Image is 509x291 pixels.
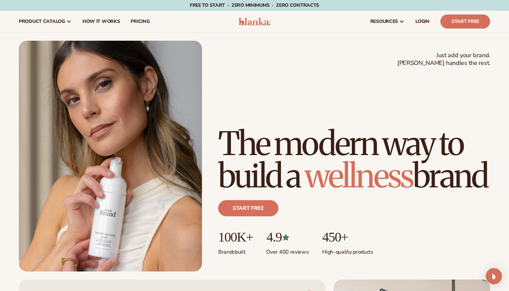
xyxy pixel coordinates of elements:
span: wellness [305,156,413,196]
span: Free to start · ZERO minimums · ZERO contracts [190,2,319,8]
a: pricing [125,11,155,32]
a: How It Works [77,11,126,32]
p: 100K+ [218,230,253,245]
a: product catalog [13,11,77,32]
p: 450+ [322,230,373,245]
a: resources [365,11,410,32]
div: Open Intercom Messenger [486,268,502,284]
span: LOGIN [415,19,430,24]
p: Brands built [218,245,253,256]
a: Start Free [440,14,490,29]
a: LOGIN [410,11,435,32]
a: Start free [218,200,278,216]
h1: The modern way to build a brand [218,128,490,192]
p: 4.9 [266,230,309,245]
span: product catalog [19,19,65,24]
span: resources [370,19,398,24]
img: logo [239,17,271,26]
p: Over 400 reviews [266,245,309,256]
img: Female holding tanning mousse. [19,41,202,271]
span: How It Works [82,19,120,24]
span: pricing [131,19,149,24]
span: Just add your brand. [PERSON_NAME] handles the rest. [397,51,490,67]
p: High-quality products [322,245,373,256]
